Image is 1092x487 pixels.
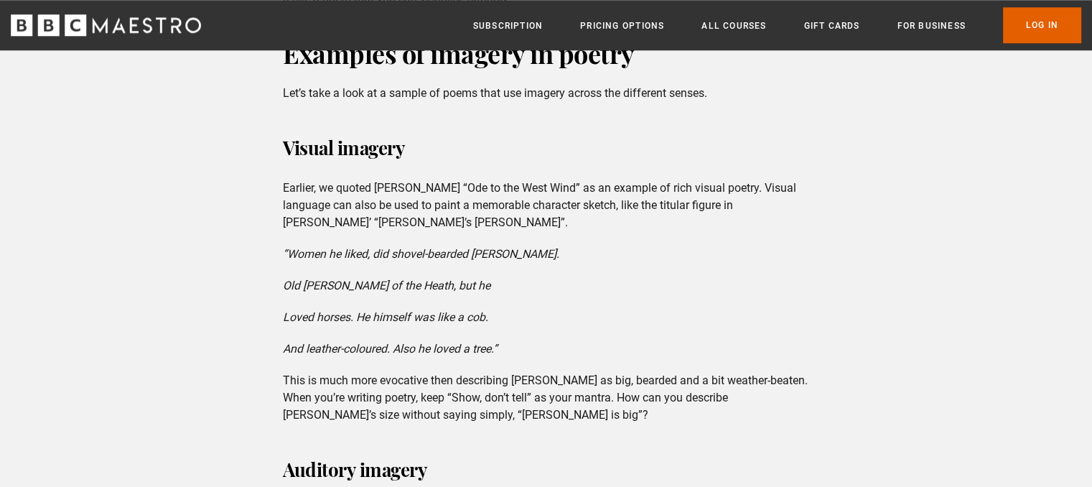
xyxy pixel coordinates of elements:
a: For business [897,19,965,33]
em: Old [PERSON_NAME] of the Heath, but he [283,279,490,292]
em: “Women he liked, did shovel-bearded [PERSON_NAME]. [283,247,559,261]
p: Let’s take a look at a sample of poems that use imagery across the different senses. [283,85,809,102]
a: Log In [1003,7,1081,43]
a: Subscription [473,19,543,33]
a: All Courses [701,19,766,33]
p: Earlier, we quoted [PERSON_NAME] “Ode to the West Wind” as an example of rich visual poetry. Visu... [283,180,809,231]
a: Pricing Options [580,19,664,33]
h3: Auditory imagery [283,453,809,487]
h2: Examples of imagery in poetry [283,36,809,70]
em: Loved horses. He himself was like a cob. [283,310,488,324]
h3: Visual imagery [283,131,809,165]
a: Gift Cards [803,19,859,33]
nav: Primary [473,7,1081,43]
p: This is much more evocative then describing [PERSON_NAME] as big, bearded and a bit weather-beate... [283,372,809,424]
em: And leather-coloured. Also he loved a tree.” [283,342,498,356]
svg: BBC Maestro [11,14,201,36]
